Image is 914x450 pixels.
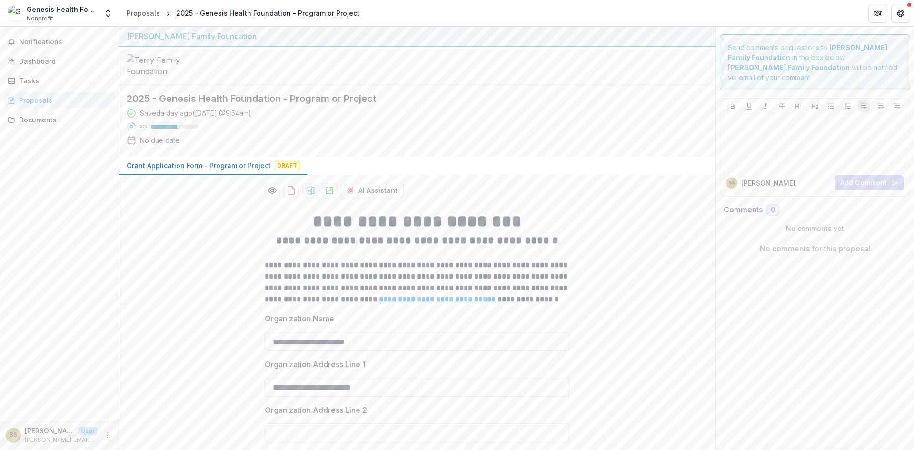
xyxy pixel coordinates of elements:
[760,243,870,254] p: No comments for this proposal
[341,183,404,198] button: AI Assistant
[835,175,904,190] button: Add Comment
[25,426,74,436] p: [PERSON_NAME]
[127,54,222,77] img: Terry Family Foundation
[724,205,763,214] h2: Comments
[284,183,299,198] button: download-proposal
[4,34,115,50] button: Notifications
[727,100,738,112] button: Bold
[127,30,708,42] div: [PERSON_NAME] Family Foundation
[720,34,911,90] div: Send comments or questions to in the box below. will be notified via email of your comment.
[891,4,910,23] button: Get Help
[265,183,280,198] button: Preview a056f7b7-4bec-4448-aaeb-996477fa75cd-0.pdf
[123,6,164,20] a: Proposals
[793,100,804,112] button: Heading 1
[19,76,107,86] div: Tasks
[140,123,147,130] p: 55 %
[25,436,98,444] p: [PERSON_NAME][EMAIL_ADDRESS][PERSON_NAME][DOMAIN_NAME]
[303,183,318,198] button: download-proposal
[78,427,98,435] p: User
[127,93,693,104] h2: 2025 - Genesis Health Foundation - Program or Project
[101,430,113,441] button: More
[127,8,160,18] div: Proposals
[27,14,53,23] span: Nonprofit
[127,160,271,170] p: Grant Application Form - Program or Project
[140,135,179,145] div: No due date
[176,8,359,18] div: 2025 - Genesis Health Foundation - Program or Project
[4,112,115,128] a: Documents
[19,95,107,105] div: Proposals
[728,63,850,71] strong: [PERSON_NAME] Family Foundation
[10,432,17,438] div: Sarah Schore
[27,4,98,14] div: Genesis Health Foundation
[868,4,887,23] button: Partners
[19,115,107,125] div: Documents
[140,108,251,118] div: Saved a day ago ( [DATE] @ 9:54am )
[8,6,23,21] img: Genesis Health Foundation
[19,56,107,66] div: Dashboard
[4,53,115,69] a: Dashboard
[741,178,795,188] p: [PERSON_NAME]
[724,223,907,233] p: No comments yet
[760,100,771,112] button: Italicize
[322,183,337,198] button: download-proposal
[891,100,903,112] button: Align Right
[275,161,299,170] span: Draft
[776,100,788,112] button: Strike
[744,100,755,112] button: Underline
[4,73,115,89] a: Tasks
[858,100,870,112] button: Align Left
[825,100,837,112] button: Bullet List
[771,206,775,214] span: 0
[265,313,334,324] p: Organization Name
[842,100,854,112] button: Ordered List
[101,4,115,23] button: Open entity switcher
[19,38,111,46] span: Notifications
[729,180,735,185] div: Sarah Schore
[4,92,115,108] a: Proposals
[265,404,367,416] p: Organization Address Line 2
[809,100,821,112] button: Heading 2
[123,6,363,20] nav: breadcrumb
[265,359,366,370] p: Organization Address Line 1
[875,100,886,112] button: Align Center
